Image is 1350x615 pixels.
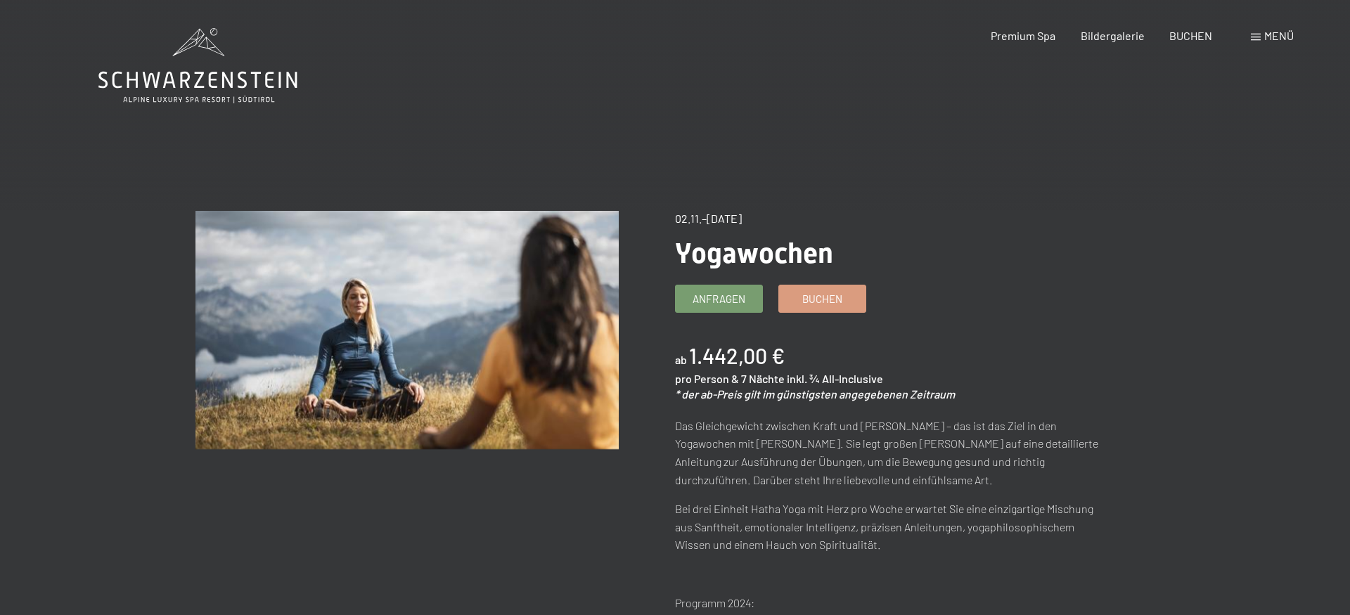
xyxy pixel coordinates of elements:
span: Menü [1264,29,1294,42]
span: Yogawochen [675,237,833,270]
span: pro Person & [675,372,739,385]
img: Yogawochen [195,211,619,449]
p: Das Gleichgewicht zwischen Kraft und [PERSON_NAME] – das ist das Ziel in den Yogawochen mit [PERS... [675,417,1099,488]
span: 7 Nächte [741,372,785,385]
a: Premium Spa [991,29,1055,42]
a: Buchen [779,285,866,312]
span: 02.11.–[DATE] [675,212,742,225]
span: ab [675,353,687,366]
span: Buchen [802,292,842,306]
span: Anfragen [693,292,745,306]
b: 1.442,00 € [689,343,785,368]
a: Bildergalerie [1081,29,1145,42]
a: Anfragen [676,285,762,312]
span: inkl. ¾ All-Inclusive [787,372,883,385]
em: * der ab-Preis gilt im günstigsten angegebenen Zeitraum [675,387,955,401]
a: BUCHEN [1169,29,1212,42]
p: Programm 2024: [675,594,1099,612]
p: Bei drei Einheit Hatha Yoga mit Herz pro Woche erwartet Sie eine einzigartige Mischung aus Sanfth... [675,500,1099,554]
